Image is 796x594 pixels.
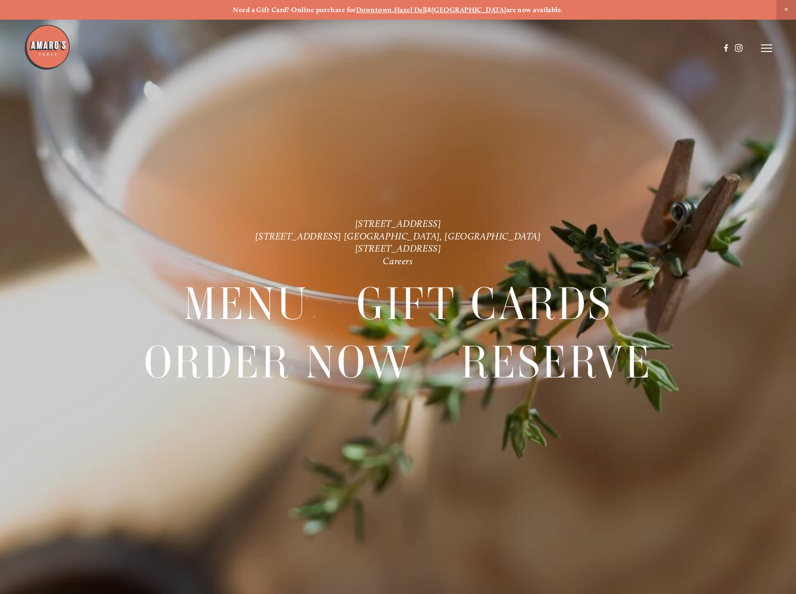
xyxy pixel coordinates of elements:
[357,275,612,333] a: Gift Cards
[427,6,432,14] strong: &
[144,333,413,391] a: Order Now
[184,275,309,333] span: Menu
[355,218,441,229] a: [STREET_ADDRESS]
[392,6,394,14] strong: ,
[355,243,441,254] a: [STREET_ADDRESS]
[24,24,71,71] img: Amaro's Table
[506,6,563,14] strong: are now available.
[383,255,413,267] a: Careers
[357,275,612,333] span: Gift Cards
[184,275,309,333] a: Menu
[461,333,653,391] a: Reserve
[233,6,356,14] strong: Need a Gift Card? Online purchase for
[432,6,506,14] a: [GEOGRAPHIC_DATA]
[394,6,427,14] a: Hazel Dell
[356,6,392,14] a: Downtown
[255,231,540,242] a: [STREET_ADDRESS] [GEOGRAPHIC_DATA], [GEOGRAPHIC_DATA]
